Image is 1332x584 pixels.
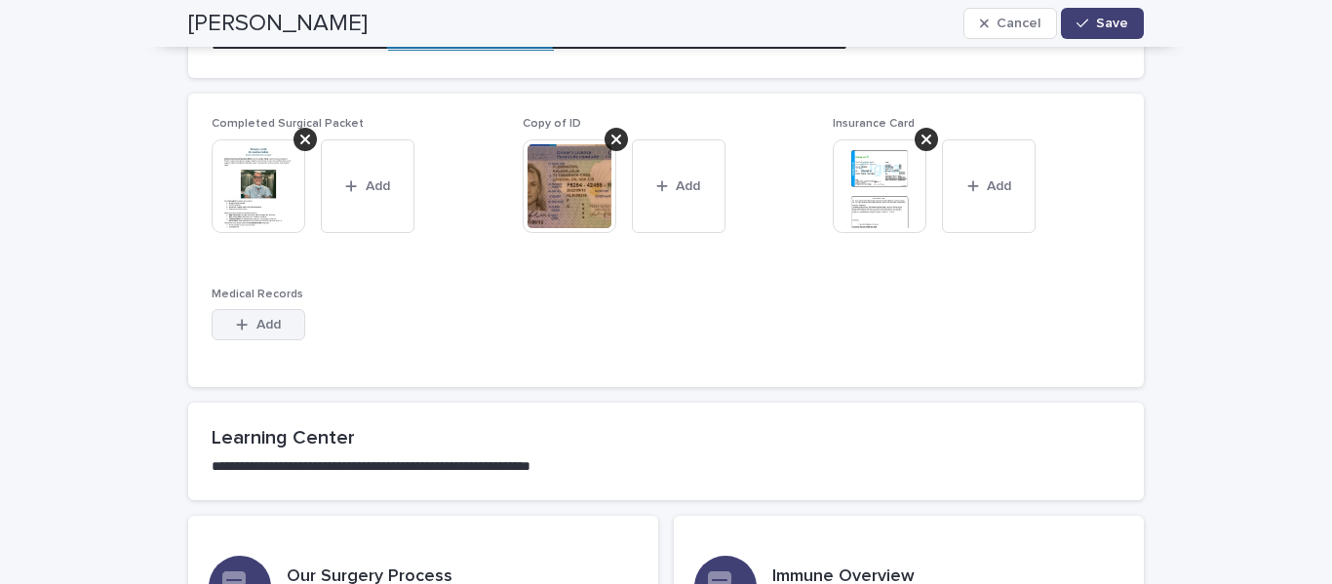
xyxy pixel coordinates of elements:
[321,139,414,233] button: Add
[256,318,281,331] span: Add
[833,118,915,130] span: Insurance Card
[963,8,1057,39] button: Cancel
[366,179,390,193] span: Add
[212,309,305,340] button: Add
[1061,8,1144,39] button: Save
[997,17,1040,30] span: Cancel
[676,179,700,193] span: Add
[987,179,1011,193] span: Add
[523,118,581,130] span: Copy of ID
[1096,17,1128,30] span: Save
[212,118,364,130] span: Completed Surgical Packet
[188,10,368,38] h2: [PERSON_NAME]
[632,139,725,233] button: Add
[212,289,303,300] span: Medical Records
[942,139,1036,233] button: Add
[212,426,1120,449] h2: Learning Center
